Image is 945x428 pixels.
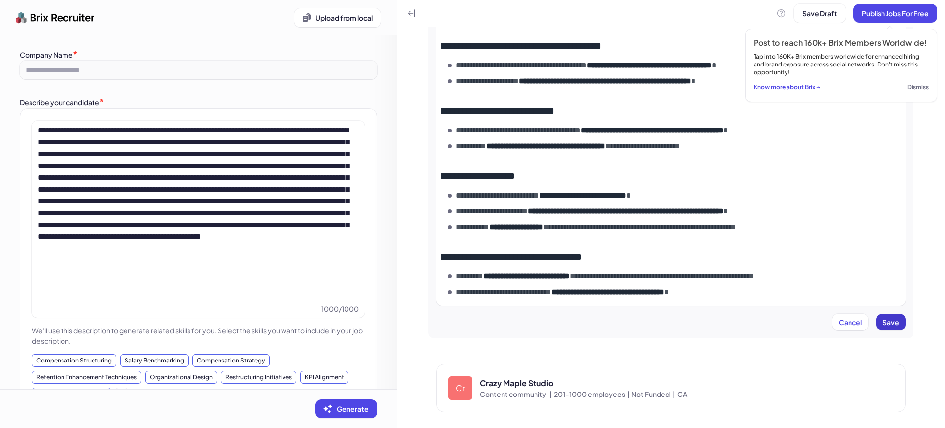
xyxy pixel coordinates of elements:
label: Describe your candidate [20,98,99,107]
button: Publish Jobs For Free [853,4,937,23]
span: Content community [480,389,554,399]
label: Company Name [20,50,73,59]
button: Upload from local [294,8,381,27]
button: Know more about Brix → [754,80,820,94]
button: Generate [315,399,377,418]
button: Save Draft [794,4,846,23]
span: Generate [337,404,369,413]
span: Save Draft [802,9,837,18]
div: Compensation Strategy [192,354,270,367]
div: Salary Benchmarking [120,354,189,367]
span: | [627,390,630,398]
div: Organizational Design [145,371,217,384]
button: Cancel [832,314,868,330]
span: Upload from local [315,13,373,22]
div: Cr [448,376,472,400]
div: Post to reach 160k+ Brix Members Worldwide! [754,37,929,49]
div: Compensation Structuring [32,354,116,367]
button: Dismiss [907,80,929,94]
span: CA [677,389,687,399]
span: Not Funded [631,389,677,399]
div: Crazy Maple Studio [480,377,893,389]
p: We'll use this description to generate related skills for you. Select the skills you want to incl... [32,326,365,346]
div: Stakeholder Partnership. [32,388,111,400]
button: Save [876,314,906,330]
div: KPI Alignment [300,371,348,384]
div: Retention Enhancement Techniques [32,371,141,384]
span: 1000 / 1000 [321,304,359,314]
div: Tap into 160K+ Brix members worldwide for enhanced hiring and brand exposure across social networ... [754,53,929,76]
span: | [549,390,552,398]
span: Save [882,318,899,327]
span: Cancel [839,318,862,327]
span: | [673,390,675,398]
div: Restructuring Initiatives [221,371,296,384]
span: 201-1000 employees [554,389,631,399]
span: Publish Jobs For Free [862,9,929,18]
img: logo [16,8,95,28]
